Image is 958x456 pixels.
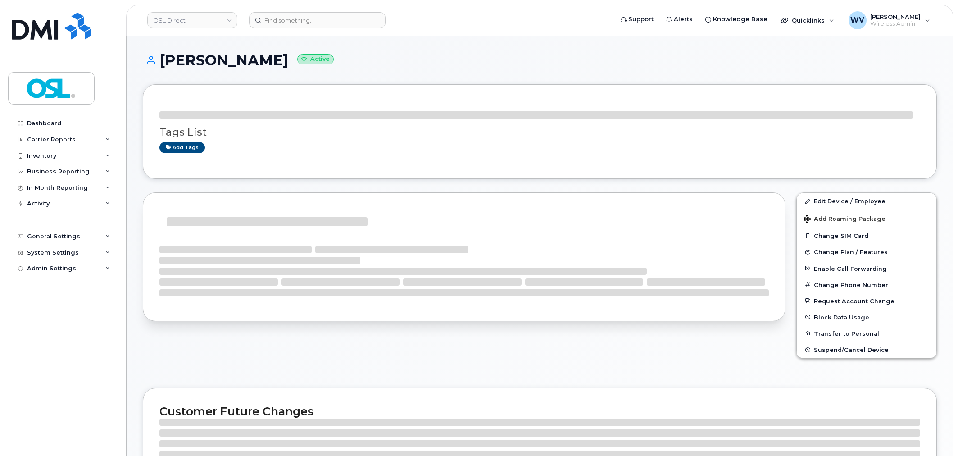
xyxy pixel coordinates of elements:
button: Block Data Usage [797,309,936,325]
button: Suspend/Cancel Device [797,342,936,358]
h3: Tags List [159,127,920,138]
button: Enable Call Forwarding [797,260,936,277]
button: Change SIM Card [797,228,936,244]
button: Change Phone Number [797,277,936,293]
button: Request Account Change [797,293,936,309]
button: Add Roaming Package [797,209,936,228]
a: Add tags [159,142,205,153]
button: Change Plan / Features [797,244,936,260]
span: Enable Call Forwarding [814,265,887,272]
span: Add Roaming Package [804,215,885,224]
span: Suspend/Cancel Device [814,347,889,353]
a: Edit Device / Employee [797,193,936,209]
h1: [PERSON_NAME] [143,52,937,68]
span: Change Plan / Features [814,249,888,255]
button: Transfer to Personal [797,325,936,342]
small: Active [297,54,334,64]
h2: Customer Future Changes [159,405,920,418]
